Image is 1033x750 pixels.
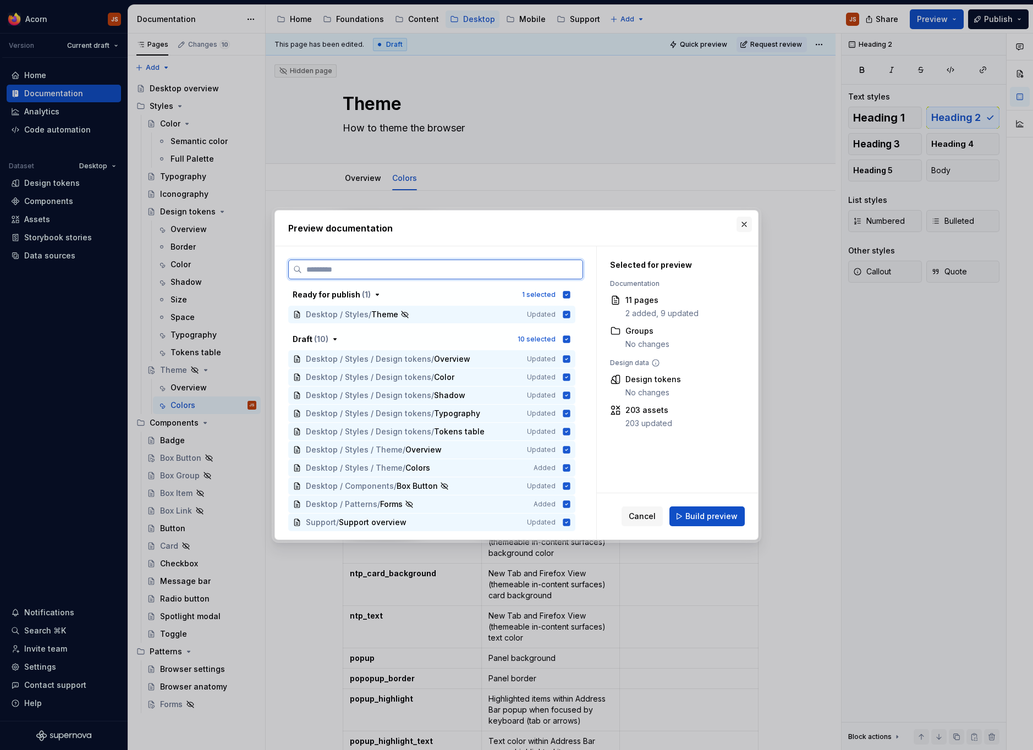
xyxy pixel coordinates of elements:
[685,511,738,522] span: Build preview
[527,355,556,363] span: Updated
[306,481,394,492] span: Desktop / Components
[669,506,745,526] button: Build preview
[625,405,672,416] div: 203 assets
[369,309,371,320] span: /
[625,308,699,319] div: 2 added, 9 updated
[362,290,371,299] span: ( 1 )
[527,445,556,454] span: Updated
[288,286,575,304] button: Ready for publish (1)1 selected
[527,482,556,490] span: Updated
[293,334,328,345] div: Draft
[534,464,556,472] span: Added
[431,390,434,401] span: /
[377,499,380,510] span: /
[625,339,669,350] div: No changes
[527,518,556,527] span: Updated
[622,506,663,526] button: Cancel
[403,444,405,455] span: /
[371,309,398,320] span: Theme
[306,426,431,437] span: Desktop / Styles / Design tokens
[629,511,656,522] span: Cancel
[522,290,556,299] div: 1 selected
[306,390,431,401] span: Desktop / Styles / Design tokens
[625,418,672,429] div: 203 updated
[293,289,371,300] div: Ready for publish
[527,373,556,382] span: Updated
[306,517,336,528] span: Support
[288,222,745,235] h2: Preview documentation
[306,408,431,419] span: Desktop / Styles / Design tokens
[625,326,669,337] div: Groups
[306,444,403,455] span: Desktop / Styles / Theme
[397,481,438,492] span: Box Button
[314,334,328,344] span: ( 10 )
[518,335,556,344] div: 10 selected
[306,309,369,320] span: Desktop / Styles
[403,462,405,473] span: /
[288,330,575,348] button: Draft (10)10 selected
[431,408,434,419] span: /
[527,427,556,436] span: Updated
[610,279,739,288] div: Documentation
[625,387,681,398] div: No changes
[434,426,485,437] span: Tokens table
[625,374,681,385] div: Design tokens
[625,295,699,306] div: 11 pages
[306,372,431,383] span: Desktop / Styles / Design tokens
[306,462,403,473] span: Desktop / Styles / Theme
[434,354,470,365] span: Overview
[527,310,556,319] span: Updated
[434,408,480,419] span: Typography
[527,391,556,400] span: Updated
[405,444,442,455] span: Overview
[527,409,556,418] span: Updated
[306,354,431,365] span: Desktop / Styles / Design tokens
[434,372,456,383] span: Color
[610,260,739,271] div: Selected for preview
[434,390,465,401] span: Shadow
[534,500,556,509] span: Added
[431,354,434,365] span: /
[336,517,339,528] span: /
[306,499,377,510] span: Desktop / Patterns
[339,517,406,528] span: Support overview
[610,359,739,367] div: Design data
[431,426,434,437] span: /
[431,372,434,383] span: /
[405,462,430,473] span: Colors
[380,499,403,510] span: Forms
[394,481,397,492] span: /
